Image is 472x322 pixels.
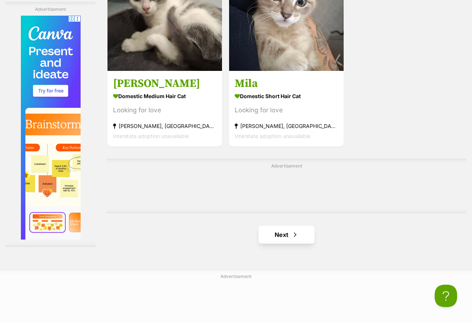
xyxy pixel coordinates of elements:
iframe: Advertisement [151,172,422,206]
a: [PERSON_NAME] Domestic Medium Hair Cat Looking for love [PERSON_NAME], [GEOGRAPHIC_DATA] Intersta... [107,71,222,147]
h3: [PERSON_NAME] [113,76,216,91]
h3: Mila [235,76,338,91]
div: Advertisement [6,2,96,247]
iframe: Advertisement [21,16,81,240]
span: Interstate adoption unavailable [113,133,189,139]
div: Looking for love [235,105,338,115]
div: Advertisement [107,159,466,213]
span: Interstate adoption unavailable [235,133,310,139]
a: Next page [259,226,315,244]
strong: Domestic Medium Hair Cat [113,91,216,101]
div: Looking for love [113,105,216,115]
strong: [PERSON_NAME], [GEOGRAPHIC_DATA] [113,121,216,131]
a: Mila Domestic Short Hair Cat Looking for love [PERSON_NAME], [GEOGRAPHIC_DATA] Interstate adoptio... [229,71,344,147]
nav: Pagination [107,226,466,244]
strong: Domestic Short Hair Cat [235,91,338,101]
strong: [PERSON_NAME], [GEOGRAPHIC_DATA] [235,121,338,131]
iframe: Help Scout Beacon - Open [435,285,457,307]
